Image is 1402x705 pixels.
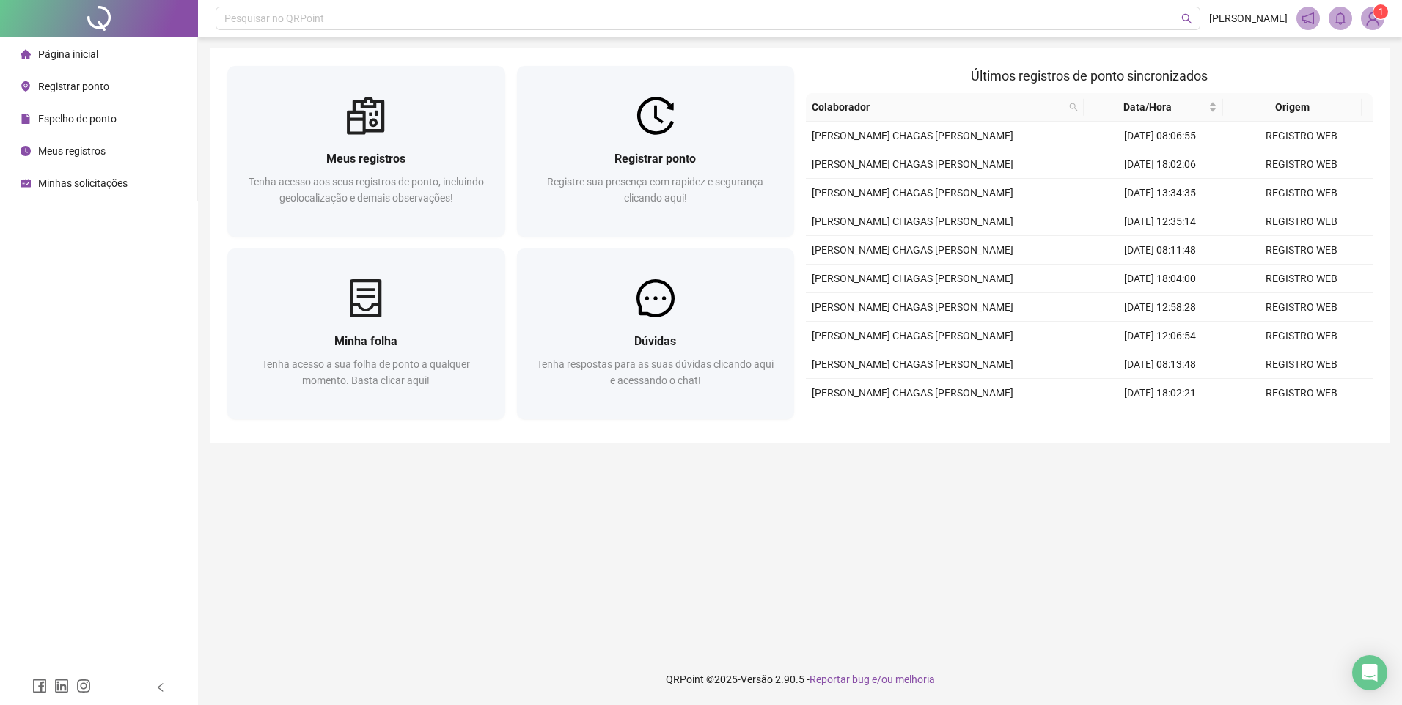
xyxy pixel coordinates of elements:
[812,301,1013,313] span: [PERSON_NAME] CHAGAS [PERSON_NAME]
[812,99,1063,115] span: Colaborador
[812,130,1013,141] span: [PERSON_NAME] CHAGAS [PERSON_NAME]
[334,334,397,348] span: Minha folha
[1090,293,1231,322] td: [DATE] 12:58:28
[38,177,128,189] span: Minhas solicitações
[1223,93,1362,122] th: Origem
[812,187,1013,199] span: [PERSON_NAME] CHAGAS [PERSON_NAME]
[614,152,696,166] span: Registrar ponto
[1231,293,1373,322] td: REGISTRO WEB
[21,178,31,188] span: schedule
[971,68,1208,84] span: Últimos registros de ponto sincronizados
[1090,379,1231,407] td: [DATE] 18:02:21
[812,215,1013,227] span: [PERSON_NAME] CHAGAS [PERSON_NAME]
[21,49,31,59] span: home
[1302,12,1315,25] span: notification
[1090,122,1231,150] td: [DATE] 08:06:55
[249,176,484,204] span: Tenha acesso aos seus registros de ponto, incluindo geolocalização e demais observações!
[1090,150,1231,179] td: [DATE] 18:02:06
[21,146,31,156] span: clock-circle
[741,673,773,685] span: Versão
[812,244,1013,256] span: [PERSON_NAME] CHAGAS [PERSON_NAME]
[1090,407,1231,436] td: [DATE] 12:58:54
[517,66,795,237] a: Registrar pontoRegistre sua presença com rapidez e segurança clicando aqui!
[1231,322,1373,350] td: REGISTRO WEB
[1231,150,1373,179] td: REGISTRO WEB
[1231,207,1373,236] td: REGISTRO WEB
[1231,236,1373,265] td: REGISTRO WEB
[1362,7,1384,29] img: 89977
[32,679,47,693] span: facebook
[1231,350,1373,379] td: REGISTRO WEB
[1379,7,1384,17] span: 1
[1231,179,1373,207] td: REGISTRO WEB
[262,358,470,386] span: Tenha acesso a sua folha de ponto a qualquer momento. Basta clicar aqui!
[1181,13,1192,24] span: search
[1069,103,1078,111] span: search
[1231,265,1373,293] td: REGISTRO WEB
[812,358,1013,370] span: [PERSON_NAME] CHAGAS [PERSON_NAME]
[198,654,1402,705] footer: QRPoint © 2025 - 2.90.5 -
[810,673,935,685] span: Reportar bug e/ou melhoria
[1090,236,1231,265] td: [DATE] 08:11:48
[517,248,795,419] a: DúvidasTenha respostas para as suas dúvidas clicando aqui e acessando o chat!
[537,358,774,386] span: Tenha respostas para as suas dúvidas clicando aqui e acessando o chat!
[21,114,31,124] span: file
[1090,350,1231,379] td: [DATE] 08:13:48
[21,81,31,92] span: environment
[1090,322,1231,350] td: [DATE] 12:06:54
[1090,265,1231,293] td: [DATE] 18:04:00
[547,176,763,204] span: Registre sua presença com rapidez e segurança clicando aqui!
[1084,93,1223,122] th: Data/Hora
[155,682,166,693] span: left
[812,273,1013,284] span: [PERSON_NAME] CHAGAS [PERSON_NAME]
[1373,4,1388,19] sup: Atualize o seu contato no menu Meus Dados
[1090,179,1231,207] td: [DATE] 13:34:35
[38,81,109,92] span: Registrar ponto
[812,387,1013,399] span: [PERSON_NAME] CHAGAS [PERSON_NAME]
[38,145,106,157] span: Meus registros
[326,152,405,166] span: Meus registros
[1231,407,1373,436] td: REGISTRO WEB
[1209,10,1288,26] span: [PERSON_NAME]
[812,158,1013,170] span: [PERSON_NAME] CHAGAS [PERSON_NAME]
[76,679,91,693] span: instagram
[1090,99,1205,115] span: Data/Hora
[227,66,505,237] a: Meus registrosTenha acesso aos seus registros de ponto, incluindo geolocalização e demais observa...
[1334,12,1347,25] span: bell
[1090,207,1231,236] td: [DATE] 12:35:14
[54,679,69,693] span: linkedin
[1352,655,1387,690] div: Open Intercom Messenger
[1231,122,1373,150] td: REGISTRO WEB
[38,113,117,125] span: Espelho de ponto
[1066,96,1081,118] span: search
[227,248,505,419] a: Minha folhaTenha acesso a sua folha de ponto a qualquer momento. Basta clicar aqui!
[812,330,1013,342] span: [PERSON_NAME] CHAGAS [PERSON_NAME]
[38,48,98,60] span: Página inicial
[1231,379,1373,407] td: REGISTRO WEB
[634,334,676,348] span: Dúvidas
